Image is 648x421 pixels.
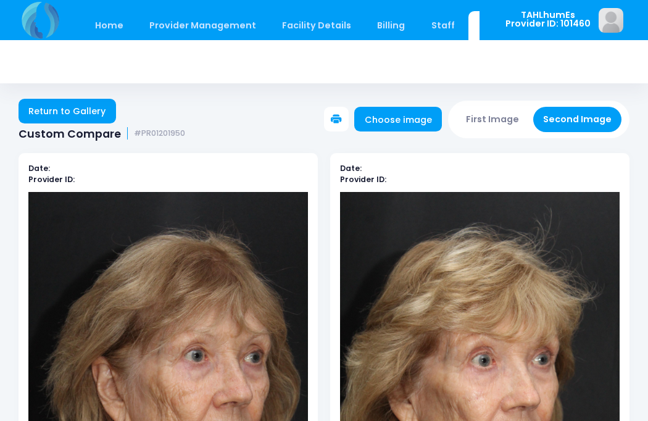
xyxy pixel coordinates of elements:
b: Provider ID: [340,174,386,185]
a: Billing [365,11,417,40]
a: Home [83,11,135,40]
b: Date: [340,163,362,173]
a: Provider Management [137,11,268,40]
a: Choose image [354,107,442,131]
small: #PR01201950 [134,129,185,138]
button: First Image [456,107,530,132]
span: Custom Compare [19,127,121,140]
b: Provider ID: [28,174,75,185]
a: Search [468,11,526,40]
b: Date: [28,163,50,173]
a: Facility Details [270,11,363,40]
img: image [599,8,623,33]
a: Staff [419,11,467,40]
a: Return to Gallery [19,99,116,123]
span: TAHLhumEs Provider ID: 101460 [505,10,591,28]
button: Second Image [533,107,622,132]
